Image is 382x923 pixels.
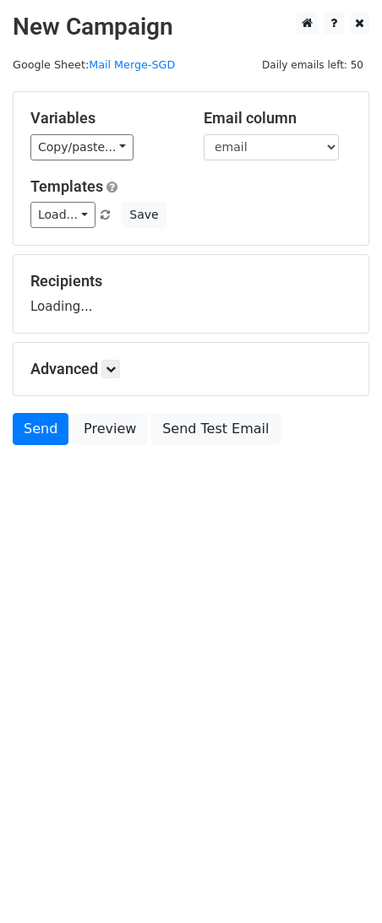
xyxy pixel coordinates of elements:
div: Loading... [30,272,352,316]
a: Send [13,413,68,445]
a: Preview [73,413,147,445]
h5: Advanced [30,360,352,378]
a: Load... [30,202,95,228]
small: Google Sheet: [13,58,175,71]
h5: Recipients [30,272,352,290]
a: Send Test Email [151,413,280,445]
button: Save [122,202,166,228]
h5: Email column [204,109,352,128]
span: Daily emails left: 50 [256,56,369,74]
a: Copy/paste... [30,134,134,160]
h5: Variables [30,109,178,128]
a: Templates [30,177,103,195]
a: Daily emails left: 50 [256,58,369,71]
h2: New Campaign [13,13,369,41]
a: Mail Merge-SGD [89,58,175,71]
